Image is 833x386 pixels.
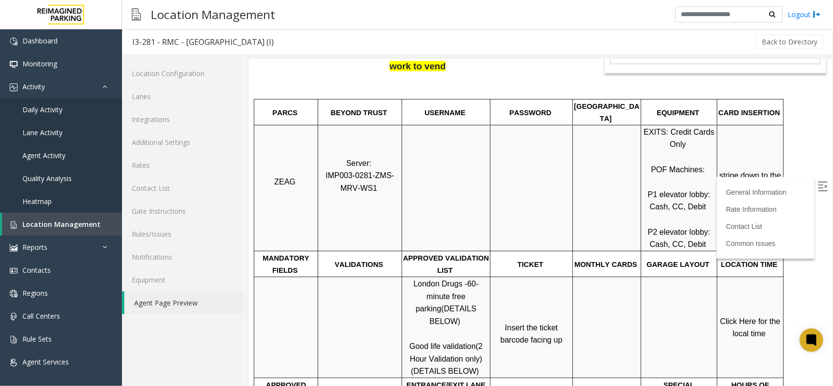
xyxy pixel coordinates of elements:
[22,311,60,321] span: Call Centers
[22,265,51,275] span: Contacts
[10,61,18,68] img: 'icon'
[813,9,821,20] img: logout
[158,322,239,342] span: ENTRANCE/EXIT LANE INFO
[22,174,72,183] span: Quality Analysis
[408,49,450,57] span: EQUIPMENT
[22,197,52,206] span: Heatmap
[162,307,230,316] span: (DETAILS BELOW)
[10,221,18,229] img: 'icon'
[10,38,18,45] img: 'icon'
[10,313,18,321] img: 'icon'
[82,49,139,57] span: BEYOND TRUST
[25,118,47,126] span: ZEAG
[22,288,48,298] span: Regions
[22,334,52,344] span: Rule Sets
[269,201,295,209] span: TICKET
[22,82,45,91] span: Activity
[403,322,456,342] span: SPECIAL INSTRUCTIONS
[10,336,18,344] img: 'icon'
[399,131,464,152] span: P1 elevator lobby: Cash, CC, Debit
[122,200,244,223] a: Gate Instructions
[788,9,821,20] a: Logout
[146,2,280,26] h3: Location Management
[261,49,303,57] span: PASSWORD
[122,245,244,268] a: Notifications
[22,36,58,45] span: Dashboard
[325,43,390,63] span: [GEOGRAPHIC_DATA]
[124,291,244,314] a: Agent Page Preview
[122,223,244,245] a: Rules/Issues
[122,62,244,85] a: Location Configuration
[176,49,217,57] span: USERNAME
[477,146,528,154] a: Rate Information
[402,106,456,114] span: POF Machines:
[10,83,18,91] img: 'icon'
[122,85,244,108] a: Lanes
[77,112,145,133] span: IMP003-0281-ZMS-MRV-WS1
[22,243,47,252] span: Reports
[14,195,62,215] span: MANDATORY FIELDS
[122,154,244,177] a: Rates
[122,177,244,200] a: Contact List
[122,268,244,291] a: Equipment
[472,201,529,209] span: LOCATION TIME
[122,131,244,154] a: Additional Settings
[154,195,242,215] span: APPROVED VALIDATION LIST
[161,283,227,291] span: Good life validation
[132,2,141,26] img: pageIcon
[22,220,101,229] span: Location Management
[132,36,274,48] div: I3-281 - RMC - [GEOGRAPHIC_DATA] (I)
[325,201,388,209] span: MONTHLY CARDS
[479,322,522,342] span: HOURS OF OPERATION
[22,357,69,366] span: Agent Services
[398,201,461,209] span: GARAGE LAYOUT
[23,49,48,57] span: PARCS
[167,220,230,253] span: 60-minute free parking
[10,290,18,298] img: 'icon'
[10,244,18,252] img: 'icon'
[161,283,236,304] span: (2 Hour Validation only)
[22,59,57,68] span: Monitoring
[86,201,134,209] span: VALIDATIONS
[10,267,18,275] img: 'icon'
[22,128,62,137] span: Lane Activity
[395,68,467,89] span: EXITS: Credit Cards Only
[569,122,579,132] img: Open/Close Sidebar Menu
[399,168,464,189] span: P2 elevator lobby: Cash, CC, Debit
[251,264,313,285] span: Insert the ticket barcode facing up
[477,129,538,137] a: General Information
[2,213,122,236] a: Location Management
[122,108,244,131] a: Integrations
[471,258,534,279] a: Click Here for the local time
[22,151,65,160] span: Agent Activity
[181,245,230,266] span: (DETAILS BELOW)
[755,35,824,49] button: Back to Directory
[164,220,218,228] span: London Drugs -
[470,112,534,133] span: stripe down to the right
[97,100,122,108] span: Server:
[477,180,527,188] a: Common Issues
[17,322,59,342] span: APPROVED VENDORS
[10,359,18,366] img: 'icon'
[477,163,513,171] a: Contact List
[22,105,62,114] span: Daily Activity
[469,49,531,57] span: CARD INSERTION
